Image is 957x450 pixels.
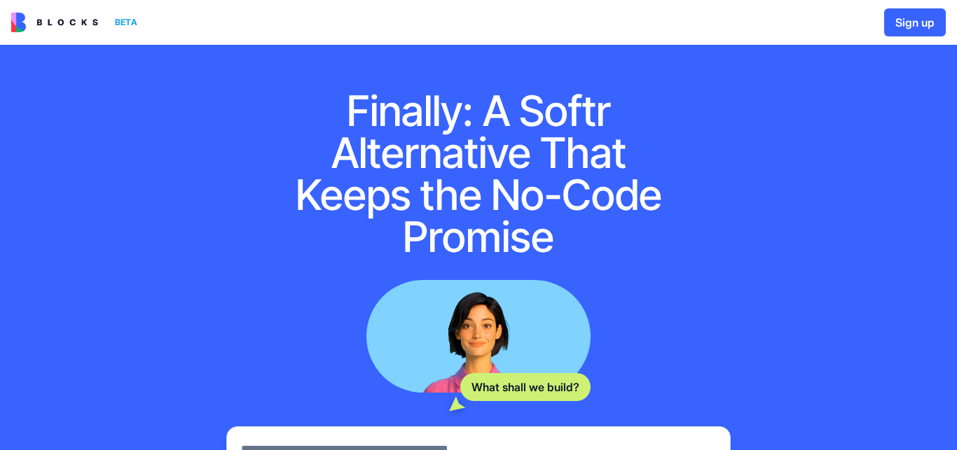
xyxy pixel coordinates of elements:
[460,373,591,401] div: What shall we build?
[109,13,143,32] div: BETA
[884,8,946,36] button: Sign up
[11,13,98,32] img: logo
[277,90,680,258] h1: Finally: A Softr Alternative That Keeps the No-Code Promise
[11,13,143,32] a: BETA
